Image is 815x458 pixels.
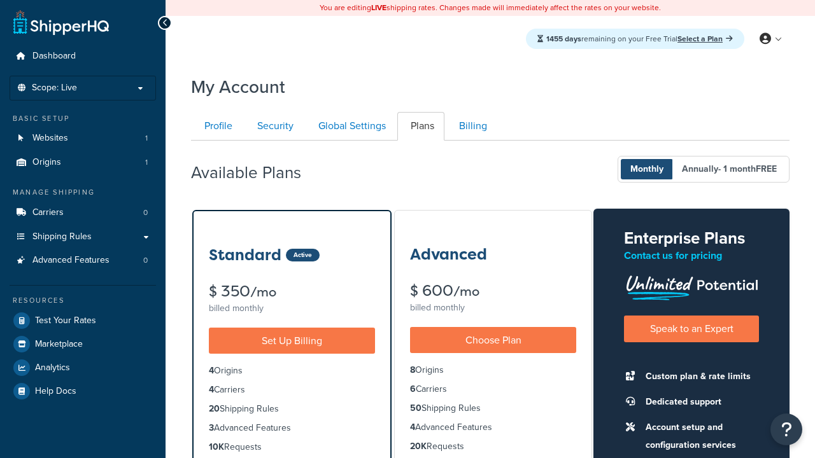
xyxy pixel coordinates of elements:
span: 1 [145,133,148,144]
a: Global Settings [305,112,396,141]
p: Contact us for pricing [624,247,759,265]
span: Marketplace [35,339,83,350]
b: LIVE [371,2,386,13]
li: Requests [410,440,576,454]
a: Analytics [10,356,156,379]
h1: My Account [191,74,285,99]
div: billed monthly [410,299,576,317]
li: Shipping Rules [410,401,576,415]
span: 0 [143,207,148,218]
a: Shipping Rules [10,225,156,249]
a: Websites 1 [10,127,156,150]
span: - 1 month [718,162,777,176]
a: Billing [446,112,497,141]
span: Shipping Rules [32,232,92,242]
strong: 20K [410,440,427,453]
a: Plans [397,112,444,141]
a: Set Up Billing [209,328,375,354]
a: Marketplace [10,333,156,356]
li: Account setup and configuration services [639,419,759,454]
button: Monthly Annually- 1 monthFREE [618,156,790,183]
strong: 1455 days [546,33,581,45]
li: Carriers [410,382,576,396]
a: Profile [191,112,243,141]
span: Origins [32,157,61,168]
a: ShipperHQ Home [13,10,109,35]
span: Test Your Rates [35,316,96,326]
h3: Advanced [410,246,487,263]
button: Open Resource Center [770,413,802,445]
strong: 4 [209,383,214,396]
li: Shipping Rules [209,402,375,416]
div: Manage Shipping [10,187,156,198]
li: Carriers [209,383,375,397]
small: /mo [250,283,276,301]
a: Origins 1 [10,151,156,174]
strong: 8 [410,363,415,377]
img: Unlimited Potential [624,271,759,300]
h3: Standard [209,247,281,263]
a: Advanced Features 0 [10,249,156,272]
li: Advanced Features [410,420,576,434]
li: Advanced Features [10,249,156,272]
strong: 4 [209,364,214,377]
a: Help Docs [10,380,156,403]
div: $ 350 [209,284,375,300]
li: Advanced Features [209,421,375,435]
span: Carriers [32,207,64,218]
strong: 4 [410,420,415,434]
h2: Enterprise Plans [624,229,759,247]
li: Origins [410,363,576,377]
b: FREE [756,162,777,176]
small: /mo [453,282,479,300]
strong: 3 [209,421,214,434]
li: Origins [209,364,375,378]
span: Scope: Live [32,83,77,94]
a: Speak to an Expert [624,316,759,342]
a: Choose Plan [410,327,576,353]
div: $ 600 [410,283,576,299]
a: Select a Plan [677,33,733,45]
li: Origins [10,151,156,174]
a: Dashboard [10,45,156,68]
div: Active [286,249,320,261]
div: billed monthly [209,300,375,317]
li: Websites [10,127,156,150]
a: Test Your Rates [10,309,156,332]
span: 0 [143,255,148,266]
li: Custom plan & rate limits [639,368,759,385]
span: Monthly [621,159,673,179]
div: Basic Setup [10,113,156,124]
strong: 50 [410,401,422,415]
li: Dedicated support [639,393,759,411]
strong: 6 [410,382,416,396]
a: Carriers 0 [10,201,156,225]
span: 1 [145,157,148,168]
span: Websites [32,133,68,144]
span: Analytics [35,363,70,373]
span: Annually [672,159,786,179]
strong: 20 [209,402,220,415]
h2: Available Plans [191,163,320,182]
div: Resources [10,295,156,306]
a: Security [244,112,304,141]
strong: 10K [209,440,224,454]
li: Carriers [10,201,156,225]
li: Requests [209,440,375,454]
div: remaining on your Free Trial [526,29,744,49]
span: Dashboard [32,51,76,62]
span: Help Docs [35,386,76,397]
span: Advanced Features [32,255,110,266]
